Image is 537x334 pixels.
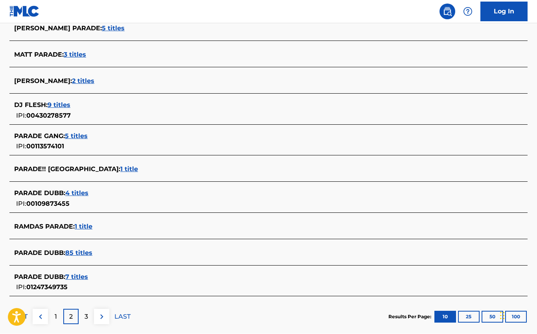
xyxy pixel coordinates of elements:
[26,284,68,291] span: 01247349735
[65,273,88,281] span: 7 titles
[120,166,138,173] span: 1 title
[440,4,455,20] a: Public Search
[65,190,88,197] span: 4 titles
[9,6,40,17] img: MLC Logo
[443,7,452,17] img: search
[460,4,476,20] div: Help
[480,2,528,22] a: Log In
[14,273,65,281] span: PARADE DUBB :
[36,312,45,322] img: left
[97,312,107,322] img: right
[26,112,71,120] span: 00430278577
[14,190,65,197] span: PARADE DUBB :
[16,200,26,208] span: IPI:
[482,311,503,323] button: 50
[16,143,26,150] span: IPI:
[72,78,94,85] span: 2 titles
[498,296,537,334] iframe: Chat Widget
[16,284,26,291] span: IPI:
[114,312,131,322] p: LAST
[85,312,88,322] p: 3
[388,314,433,321] p: Results Per Page:
[14,101,48,109] span: DJ FLESH :
[14,223,75,231] span: RAMDAS PARADE :
[14,51,64,59] span: MATT PARADE :
[55,312,57,322] p: 1
[16,112,26,120] span: IPI:
[26,143,64,150] span: 00113574101
[14,25,102,32] span: [PERSON_NAME] PARADE :
[65,133,88,140] span: 5 titles
[14,133,65,140] span: PARADE GANG :
[434,311,456,323] button: 10
[64,51,86,59] span: 3 titles
[48,101,70,109] span: 9 titles
[500,304,505,328] div: Drag
[26,200,70,208] span: 00109873455
[14,166,120,173] span: PARADE!! [GEOGRAPHIC_DATA] :
[14,78,72,85] span: [PERSON_NAME] :
[102,25,125,32] span: 5 titles
[75,223,92,231] span: 1 title
[458,311,480,323] button: 25
[14,249,65,257] span: PARADE DUBB :
[463,7,473,17] img: help
[65,249,92,257] span: 85 titles
[69,312,73,322] p: 2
